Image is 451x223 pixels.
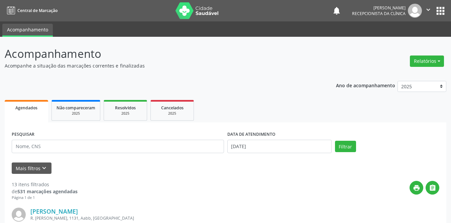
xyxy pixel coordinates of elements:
[109,111,142,116] div: 2025
[227,129,275,140] label: DATA DE ATENDIMENTO
[5,62,314,69] p: Acompanhe a situação das marcações correntes e finalizadas
[425,6,432,13] i: 
[2,24,53,37] a: Acompanhamento
[12,181,78,188] div: 13 itens filtrados
[435,5,446,17] button: apps
[161,105,184,111] span: Cancelados
[57,111,95,116] div: 2025
[426,181,439,195] button: 
[57,105,95,111] span: Não compareceram
[413,184,420,192] i: print
[410,55,444,67] button: Relatórios
[335,141,356,152] button: Filtrar
[352,5,406,11] div: [PERSON_NAME]
[30,215,339,221] div: R. [PERSON_NAME], 1131, Aabb, [GEOGRAPHIC_DATA]
[5,5,58,16] a: Central de Marcação
[429,184,436,192] i: 
[30,208,78,215] a: [PERSON_NAME]
[410,181,423,195] button: print
[12,129,34,140] label: PESQUISAR
[15,105,37,111] span: Agendados
[17,8,58,13] span: Central de Marcação
[422,4,435,18] button: 
[155,111,189,116] div: 2025
[12,195,78,201] div: Página 1 de 1
[408,4,422,18] img: img
[115,105,136,111] span: Resolvidos
[12,162,51,174] button: Mais filtroskeyboard_arrow_down
[17,188,78,195] strong: 531 marcações agendadas
[12,140,224,153] input: Nome, CNS
[12,188,78,195] div: de
[352,11,406,16] span: Recepcionista da clínica
[5,45,314,62] p: Acompanhamento
[332,6,341,15] button: notifications
[227,140,332,153] input: Selecione um intervalo
[40,164,48,172] i: keyboard_arrow_down
[336,81,395,89] p: Ano de acompanhamento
